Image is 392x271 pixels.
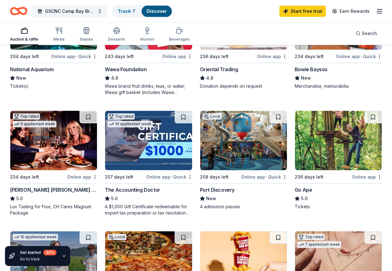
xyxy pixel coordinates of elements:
[13,234,58,240] div: 10 applies last week
[105,173,133,181] div: 257 days left
[295,111,382,210] a: Image for Go Ape236 days leftOnline appGo Ape5.0Tickets
[200,111,287,170] img: Image for Port Discovery
[16,74,26,82] span: New
[169,24,190,45] button: Beverages
[200,173,229,181] div: 208 days left
[76,54,77,59] span: •
[200,53,229,60] div: 236 days left
[10,111,97,216] a: Image for Cooper's Hawk Winery and RestaurantsTop rated3 applieslast week234 days leftOnline app[...
[80,24,93,45] button: Snacks
[105,186,160,194] div: The Accounting Doctor
[111,74,118,82] span: 4.8
[20,257,56,262] div: Go to track
[241,173,287,181] div: Online app Quick
[16,195,23,202] span: 5.0
[105,53,134,60] div: 243 days left
[169,37,190,42] div: Beverages
[108,113,135,120] div: Top rated
[105,204,192,216] div: A $1,000 Gift Certificate redeemable for expert tax preparation or tax resolution services—recipi...
[51,52,97,60] div: Online app Quick
[43,250,56,255] div: 40 %
[162,52,192,60] div: Online app
[147,8,167,14] a: Discover
[10,83,97,89] div: Ticket(s)
[257,52,287,60] div: Online app
[361,54,362,59] span: •
[298,241,341,248] div: 7 applies last week
[105,83,192,96] div: Wawa brand fruit drinks, teas, or water; Wawa gift basket (includes Wawa products and coupons)
[206,195,216,202] span: New
[336,52,382,60] div: Online app Quick
[295,66,327,73] div: Bowie Baysox
[279,6,326,17] a: Start free trial
[10,37,38,42] div: Auction & raffle
[53,24,65,45] button: Meals
[13,113,40,120] div: Top rated
[20,250,56,255] div: Get started
[10,4,27,18] a: Home
[108,234,126,240] div: Local
[118,8,135,14] a: Track· 7
[112,5,172,17] button: Track· 7Discover
[45,7,95,15] span: GSCNC Camp Bay Breeze
[200,111,287,210] a: Image for Port DiscoveryLocal208 days leftOnline app•QuickPort DiscoveryNew4 admission passes
[108,24,125,45] button: Desserts
[362,30,377,37] span: Search
[105,111,192,170] img: Image for The Accounting Doctor
[108,37,125,42] div: Desserts
[10,173,39,181] div: 234 days left
[266,175,267,180] span: •
[352,173,382,181] div: Online app
[10,204,97,216] div: Lux Tasting for Four, CH Cares Magnum Package
[298,234,325,240] div: Top rated
[200,186,235,194] div: Port Discovery
[203,113,221,120] div: Local
[206,74,213,82] span: 4.8
[295,111,382,170] img: Image for Go Ape
[200,66,238,73] div: Oriental Trading
[13,121,56,127] div: 3 applies last week
[32,5,107,17] button: GSCNC Camp Bay Breeze
[301,74,311,82] span: New
[146,173,192,181] div: Online app Quick
[10,53,39,60] div: 204 days left
[301,195,307,202] span: 5.0
[295,173,323,181] div: 236 days left
[295,204,382,210] div: Tickets
[105,111,192,216] a: Image for The Accounting DoctorTop rated19 applieslast week257 days leftOnline app•QuickThe Accou...
[111,195,118,202] span: 5.0
[295,53,324,60] div: 234 days left
[10,24,38,45] button: Auction & raffle
[67,173,97,181] div: Online app
[295,186,312,194] div: Go Ape
[200,204,287,210] div: 4 admission passes
[295,83,382,89] div: Merchandise, memorabilia
[80,37,93,42] div: Snacks
[140,24,154,45] button: Alcohol
[351,27,382,40] button: Search
[10,66,54,73] div: National Aquarium
[328,6,373,17] a: Earn Rewards
[171,175,172,180] span: •
[10,111,97,170] img: Image for Cooper's Hawk Winery and Restaurants
[140,37,154,42] div: Alcohol
[10,186,97,194] div: [PERSON_NAME] [PERSON_NAME] Winery and Restaurants
[53,37,65,42] div: Meals
[200,83,287,89] div: Donation depends on request
[105,66,147,73] div: Wawa Foundation
[108,121,153,127] div: 19 applies last week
